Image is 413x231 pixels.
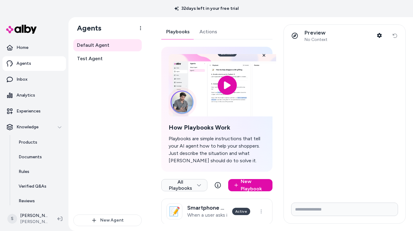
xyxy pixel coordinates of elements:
[2,88,66,103] a: Analytics
[16,92,35,98] p: Analytics
[7,214,17,224] span: S
[166,204,182,219] div: 📝
[168,179,201,191] span: All Playbooks
[13,179,66,194] a: Verified Q&As
[169,124,265,131] h2: How Playbooks Work
[4,209,53,229] button: S[PERSON_NAME][PERSON_NAME]
[72,24,101,33] h1: Agents
[20,219,48,225] span: [PERSON_NAME]
[195,24,222,39] a: Actions
[19,198,35,204] p: Reviews
[291,203,398,216] input: Write your prompt here
[2,120,66,134] button: Knowledge
[305,29,327,36] p: Preview
[13,164,66,179] a: Rules
[6,25,37,34] img: alby Logo
[2,40,66,55] a: Home
[2,104,66,119] a: Experiences
[169,135,265,164] p: Playbooks are simple instructions that tell your AI agent how to help your shoppers. Just describ...
[305,37,327,42] span: No Context
[73,53,142,65] a: Test Agent
[20,213,48,219] p: [PERSON_NAME]
[77,55,103,62] span: Test Agent
[73,215,142,226] button: New Agent
[171,5,242,12] p: 32 days left in your free trial
[232,208,250,215] div: Active
[16,124,38,130] p: Knowledge
[161,24,195,39] a: Playbooks
[13,150,66,164] a: Documents
[16,76,27,82] p: Inbox
[19,169,29,175] p: Rules
[228,179,272,191] a: New Playbook
[13,194,66,208] a: Reviews
[77,42,109,49] span: Default Agent
[16,108,41,114] p: Experiences
[187,205,227,211] h3: Smartphone Compatibility Inquiry Handling
[19,154,42,160] p: Documents
[19,183,46,189] p: Verified Q&As
[187,212,227,218] p: When a user asks if a product is compatible with their smartphone (e.g., Apple, Android, Samsung,...
[16,45,28,51] p: Home
[161,179,207,191] button: All Playbooks
[16,61,31,67] p: Agents
[73,39,142,51] a: Default Agent
[19,139,37,145] p: Products
[2,56,66,71] a: Agents
[13,135,66,150] a: Products
[161,199,272,224] a: 📝Smartphone Compatibility Inquiry HandlingWhen a user asks if a product is compatible with their ...
[2,72,66,87] a: Inbox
